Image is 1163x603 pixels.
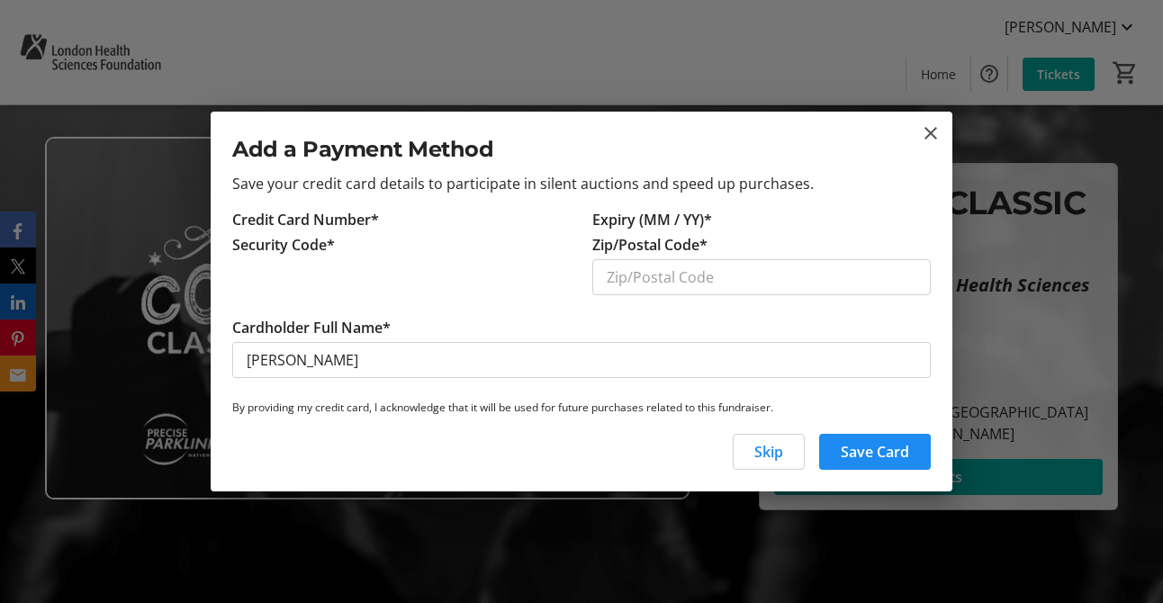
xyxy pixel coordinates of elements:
input: Zip/Postal Code [592,259,931,295]
label: Zip/Postal Code* [592,234,708,256]
span: Save Card [841,441,909,463]
label: Expiry (MM / YY)* [592,209,712,230]
label: Cardholder Full Name* [232,317,391,338]
button: close [920,122,942,144]
p: By providing my credit card, I acknowledge that it will be used for future purchases related to t... [232,400,931,416]
span: Skip [754,441,783,463]
h2: Add a Payment Method [232,133,931,166]
label: Credit Card Number* [232,209,379,230]
input: Card Holder Name [232,342,931,378]
button: Save Card [819,434,931,470]
p: Save your credit card details to participate in silent auctions and speed up purchases. [232,173,931,194]
label: Security Code* [232,234,335,256]
button: Skip [733,434,805,470]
